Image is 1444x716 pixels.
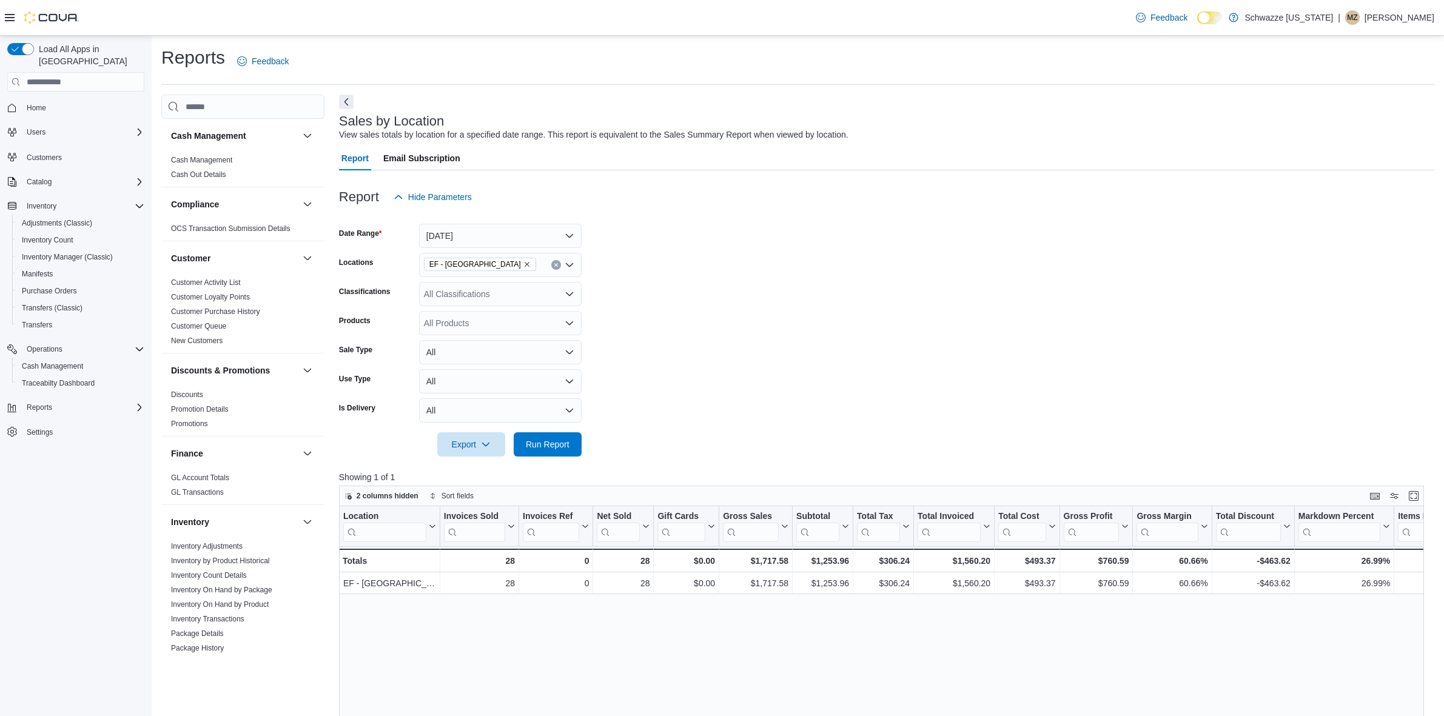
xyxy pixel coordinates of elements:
[339,374,371,384] label: Use Type
[27,177,52,187] span: Catalog
[1197,24,1198,25] span: Dark Mode
[523,554,589,568] div: 0
[1298,576,1390,591] div: 26.99%
[171,570,247,580] span: Inventory Count Details
[17,267,58,281] a: Manifests
[597,511,640,542] div: Net Sold
[171,252,298,264] button: Customer
[918,511,981,542] div: Total Invoiced
[1347,10,1357,25] span: MZ
[998,511,1046,542] div: Total Cost
[343,511,436,542] button: Location
[22,400,57,415] button: Reports
[24,12,79,24] img: Cova
[12,232,149,249] button: Inventory Count
[300,251,315,266] button: Customer
[723,576,788,591] div: $1,717.58
[171,198,298,210] button: Compliance
[551,260,561,270] button: Clear input
[27,127,45,137] span: Users
[523,261,531,268] button: Remove EF - South Boulder from selection in this group
[171,321,226,331] span: Customer Queue
[17,359,88,373] a: Cash Management
[171,473,229,482] a: GL Account Totals
[22,175,56,189] button: Catalog
[657,576,715,591] div: $0.00
[12,266,149,283] button: Manifests
[339,258,374,267] label: Locations
[339,229,382,238] label: Date Range
[7,94,144,472] nav: Complex example
[357,491,418,501] span: 2 columns hidden
[857,511,900,542] div: Total Tax
[34,43,144,67] span: Load All Apps in [GEOGRAPHIC_DATA]
[339,129,848,141] div: View sales totals by location for a specified date range. This report is equivalent to the Sales ...
[27,427,53,437] span: Settings
[252,55,289,67] span: Feedback
[17,359,144,373] span: Cash Management
[22,320,52,330] span: Transfers
[597,511,640,523] div: Net Sold
[171,307,260,316] span: Customer Purchase History
[171,419,208,429] span: Promotions
[12,215,149,232] button: Adjustments (Classic)
[343,511,426,523] div: Location
[437,432,505,457] button: Export
[1387,489,1402,503] button: Display options
[657,511,705,523] div: Gift Cards
[424,258,536,271] span: EF - South Boulder
[171,542,243,550] a: Inventory Adjustments
[171,156,232,164] a: Cash Management
[723,511,779,542] div: Gross Sales
[22,125,50,139] button: Users
[1244,10,1333,25] p: Schwazze [US_STATE]
[17,216,97,230] a: Adjustments (Classic)
[998,576,1055,591] div: $493.37
[442,491,474,501] span: Sort fields
[171,585,272,595] span: Inventory On Hand by Package
[796,511,839,523] div: Subtotal
[22,150,67,165] a: Customers
[171,130,246,142] h3: Cash Management
[171,336,223,345] a: New Customers
[171,586,272,594] a: Inventory On Hand by Package
[17,376,144,390] span: Traceabilty Dashboard
[171,516,298,528] button: Inventory
[171,170,226,179] span: Cash Out Details
[171,557,270,565] a: Inventory by Product Historical
[22,125,144,139] span: Users
[12,358,149,375] button: Cash Management
[1131,5,1192,30] a: Feedback
[343,554,436,568] div: Totals
[523,511,579,523] div: Invoices Ref
[171,292,250,302] span: Customer Loyalty Points
[339,287,391,296] label: Classifications
[22,425,58,440] a: Settings
[171,130,298,142] button: Cash Management
[444,511,505,542] div: Invoices Sold
[171,629,224,638] a: Package Details
[300,515,315,529] button: Inventory
[22,101,51,115] a: Home
[1063,511,1129,542] button: Gross Profit
[17,318,57,332] a: Transfers
[2,399,149,416] button: Reports
[523,511,579,542] div: Invoices Ref
[27,201,56,211] span: Inventory
[857,554,910,568] div: $306.24
[300,363,315,378] button: Discounts & Promotions
[918,511,981,523] div: Total Invoiced
[1298,511,1380,542] div: Markdown Percent
[22,199,144,213] span: Inventory
[523,511,589,542] button: Invoices Ref
[796,576,849,591] div: $1,253.96
[1137,511,1198,542] div: Gross Margin
[918,511,990,542] button: Total Invoiced
[1365,10,1434,25] p: [PERSON_NAME]
[12,316,149,333] button: Transfers
[526,438,569,450] span: Run Report
[2,423,149,441] button: Settings
[857,511,910,542] button: Total Tax
[27,103,46,113] span: Home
